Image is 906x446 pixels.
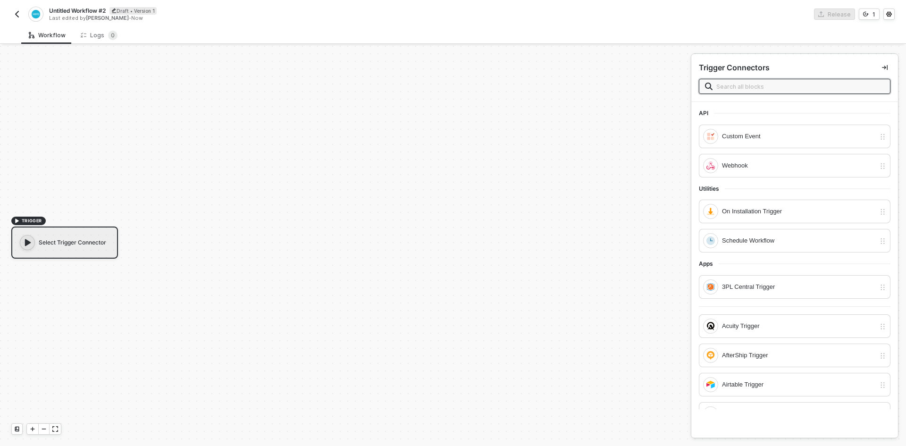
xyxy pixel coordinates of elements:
[882,65,888,70] span: icon-collapse-right
[722,206,875,217] div: On Installation Trigger
[706,283,715,291] img: integration-icon
[722,379,875,390] div: Airtable Trigger
[879,162,886,170] img: drag
[41,426,47,432] span: icon-minus
[49,15,452,22] div: Last edited by - Now
[879,284,886,291] img: drag
[108,31,117,40] sup: 0
[14,218,20,224] span: icon-play
[716,81,884,92] input: Search all blocks
[872,10,875,18] div: 1
[879,381,886,389] img: drag
[722,160,875,171] div: Webhook
[722,131,875,142] div: Custom Event
[722,282,875,292] div: 3PL Central Trigger
[111,8,117,13] span: icon-edit
[863,11,869,17] span: icon-versioning
[699,260,719,268] span: Apps
[886,11,892,17] span: icon-settings
[706,161,715,170] img: integration-icon
[109,7,157,15] div: Draft • Version 1
[11,8,23,20] button: back
[879,237,886,245] img: drag
[699,109,714,117] span: API
[722,409,875,419] div: Akeneo Trigger
[705,83,713,90] img: search
[86,15,129,21] span: [PERSON_NAME]
[879,323,886,330] img: drag
[49,7,106,15] span: Untitled Workflow #2
[706,132,715,141] img: integration-icon
[699,185,725,193] span: Utilities
[879,208,886,216] img: drag
[699,63,770,73] div: Trigger Connectors
[814,8,855,20] button: Release
[52,426,58,432] span: icon-expand
[13,10,21,18] img: back
[879,352,886,360] img: drag
[722,321,875,331] div: Acuity Trigger
[722,350,875,361] div: AfterShip Trigger
[879,133,886,141] img: drag
[81,31,117,40] div: Logs
[706,380,715,389] img: integration-icon
[706,207,715,216] img: integration-icon
[32,10,40,18] img: integration-icon
[706,351,715,360] img: integration-icon
[706,322,715,330] img: integration-icon
[11,227,118,259] div: Select Trigger Connector
[859,8,880,20] button: 1
[29,32,66,39] div: Workflow
[30,426,35,432] span: icon-play
[22,217,42,225] span: TRIGGER
[722,236,875,246] div: Schedule Workflow
[706,236,715,245] img: integration-icon
[23,238,33,247] span: icon-play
